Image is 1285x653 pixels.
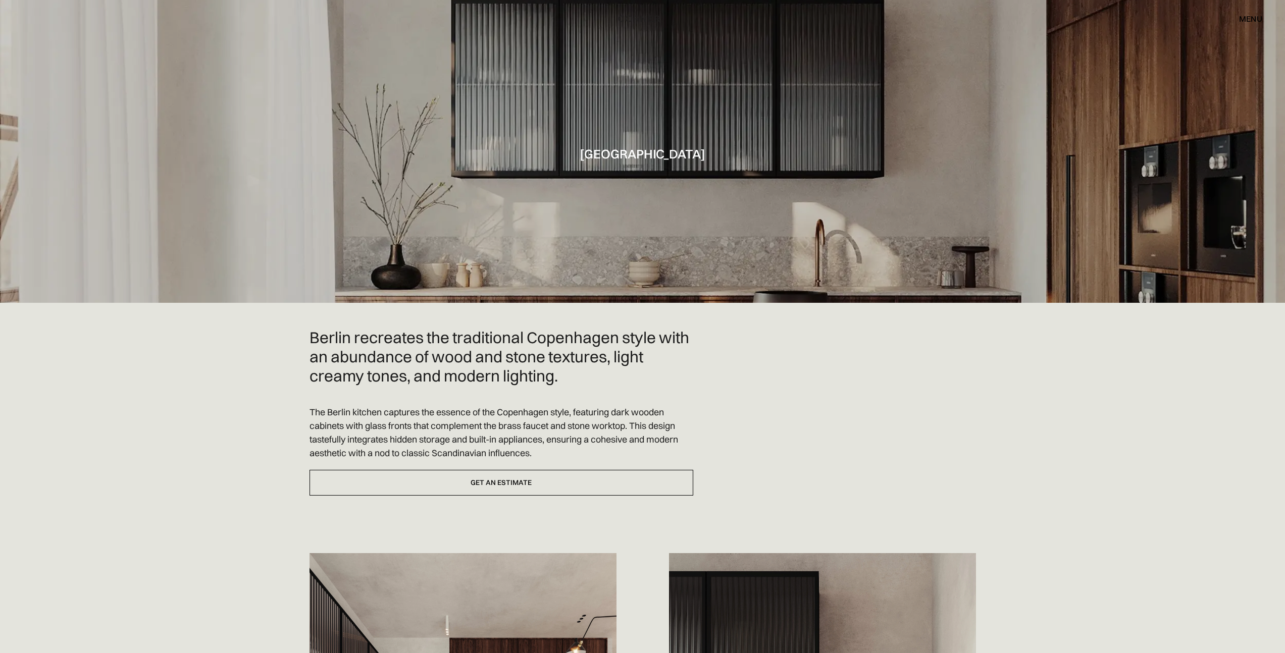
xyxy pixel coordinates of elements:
[593,12,691,25] a: home
[310,328,693,385] h2: Berlin recreates the traditional Copenhagen style with an abundance of wood and stone textures, l...
[580,147,705,160] h1: [GEOGRAPHIC_DATA]
[1239,15,1262,23] div: menu
[310,405,693,460] p: The Berlin kitchen captures the essence of the Copenhagen style, featuring dark wooden cabinets w...
[310,470,693,496] a: Get an estimate
[1229,10,1262,27] div: menu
